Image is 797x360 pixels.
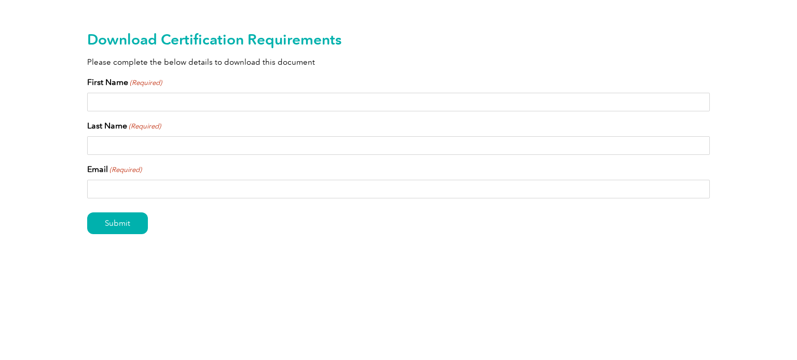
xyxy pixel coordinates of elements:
input: Submit [87,212,148,234]
span: (Required) [129,78,162,88]
span: (Required) [128,121,161,132]
p: Please complete the below details to download this document [87,56,710,68]
span: (Required) [109,165,142,175]
label: Email [87,163,142,176]
h2: Download Certification Requirements [87,31,710,48]
label: Last Name [87,120,161,132]
label: First Name [87,76,162,89]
